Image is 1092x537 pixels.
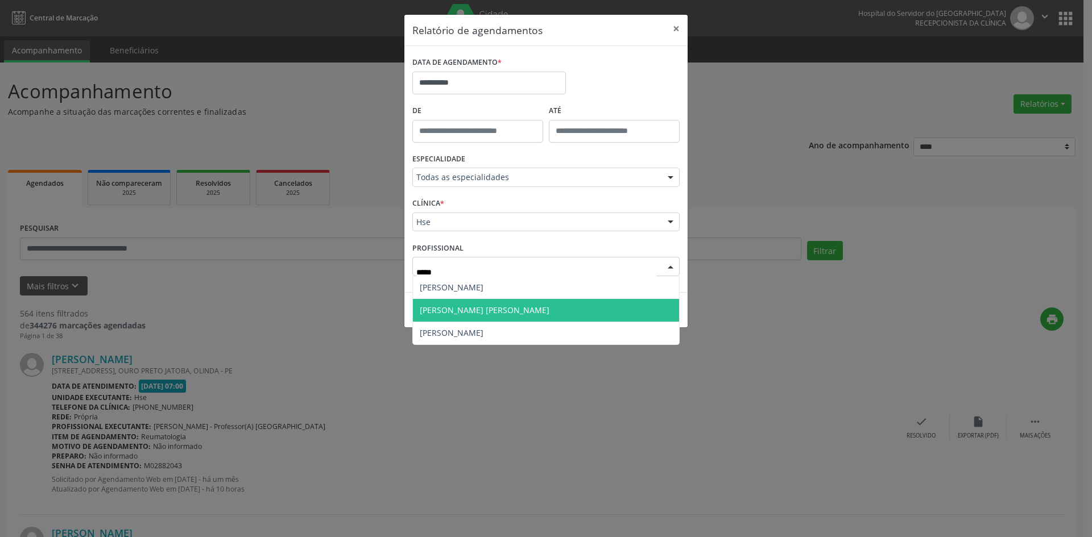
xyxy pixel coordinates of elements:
[420,282,483,293] span: [PERSON_NAME]
[420,305,549,315] span: [PERSON_NAME] [PERSON_NAME]
[420,327,483,338] span: [PERSON_NAME]
[412,239,464,257] label: PROFISSIONAL
[412,195,444,213] label: CLÍNICA
[416,172,656,183] span: Todas as especialidades
[412,54,502,72] label: DATA DE AGENDAMENTO
[412,23,543,38] h5: Relatório de agendamentos
[549,102,680,120] label: ATÉ
[416,217,656,228] span: Hse
[412,151,465,168] label: ESPECIALIDADE
[665,15,688,43] button: Close
[412,102,543,120] label: De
